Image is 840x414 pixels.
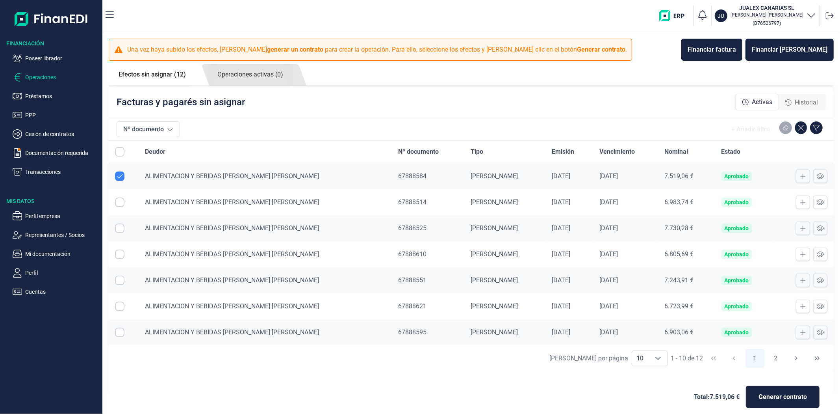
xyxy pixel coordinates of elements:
button: Next Page [787,349,806,368]
span: 67888584 [399,172,427,180]
span: 67888610 [399,250,427,258]
span: ALIMENTACION Y BEBIDAS [PERSON_NAME] [PERSON_NAME] [145,302,319,310]
span: Deudor [145,147,165,157]
span: [PERSON_NAME] [471,172,518,180]
div: 7.519,06 € [665,172,709,180]
div: 6.805,69 € [665,250,709,258]
span: 67888551 [399,276,427,284]
div: Aprobado [725,329,749,336]
button: Operaciones [13,73,99,82]
div: Aprobado [725,251,749,257]
div: [DATE] [599,172,652,180]
span: Emisión [552,147,574,157]
button: First Page [704,349,723,368]
div: Row Selected null [115,328,124,337]
p: Mi documentación [25,249,99,259]
span: [PERSON_NAME] [471,198,518,206]
button: Generar contrato [746,386,820,408]
p: Una vez haya subido los efectos, [PERSON_NAME] para crear la operación. Para ello, seleccione los... [127,45,627,54]
div: [PERSON_NAME] por página [550,354,629,363]
p: Cesión de contratos [25,129,99,139]
div: Historial [779,95,824,110]
div: 7.730,28 € [665,224,709,232]
span: 10 [632,351,649,366]
div: [DATE] [552,172,587,180]
div: [DATE] [599,198,652,206]
span: ALIMENTACION Y BEBIDAS [PERSON_NAME] [PERSON_NAME] [145,276,319,284]
a: Efectos sin asignar (12) [109,64,196,85]
p: Operaciones [25,73,99,82]
span: Total: 7.519,06 € [694,392,740,402]
div: Row Selected null [115,198,124,207]
p: Perfil empresa [25,211,99,221]
span: 1 - 10 de 12 [671,355,703,362]
div: Financiar factura [688,45,736,54]
div: Row Unselected null [115,172,124,181]
b: Generar contrato [577,46,625,53]
span: ALIMENTACION Y BEBIDAS [PERSON_NAME] [PERSON_NAME] [145,172,319,180]
span: 67888621 [399,302,427,310]
div: 7.243,91 € [665,276,709,284]
div: Row Selected null [115,302,124,311]
span: Tipo [471,147,483,157]
div: Row Selected null [115,250,124,259]
div: Financiar [PERSON_NAME] [752,45,827,54]
div: [DATE] [552,276,587,284]
div: 6.903,06 € [665,328,709,336]
button: Perfil [13,268,99,278]
p: Representantes / Socios [25,230,99,240]
button: Financiar [PERSON_NAME] [745,39,834,61]
a: Operaciones activas (0) [208,64,293,86]
div: [DATE] [599,224,652,232]
span: Activas [752,97,772,107]
div: Row Selected null [115,224,124,233]
div: All items unselected [115,147,124,157]
button: Poseer librador [13,54,99,63]
span: [PERSON_NAME] [471,302,518,310]
h3: JUALEX CANARIAS SL [731,4,803,12]
button: PPP [13,110,99,120]
small: Copiar cif [753,20,781,26]
button: Page 1 [745,349,764,368]
span: ALIMENTACION Y BEBIDAS [PERSON_NAME] [PERSON_NAME] [145,250,319,258]
span: ALIMENTACION Y BEBIDAS [PERSON_NAME] [PERSON_NAME] [145,328,319,336]
span: Generar contrato [758,392,807,402]
div: 6.723,99 € [665,302,709,310]
div: Aprobado [725,225,749,231]
span: 67888514 [399,198,427,206]
button: Documentación requerida [13,148,99,158]
img: erp [659,10,690,21]
button: Previous Page [725,349,744,368]
div: Activas [736,94,779,110]
span: [PERSON_NAME] [471,224,518,232]
p: Perfil [25,268,99,278]
div: Row Selected null [115,276,124,285]
span: Historial [795,98,818,107]
button: Financiar factura [681,39,742,61]
div: [DATE] [552,250,587,258]
span: Nº documento [399,147,439,157]
button: Cesión de contratos [13,129,99,139]
p: Documentación requerida [25,148,99,158]
span: 67888595 [399,328,427,336]
div: Aprobado [725,277,749,283]
p: PPP [25,110,99,120]
p: JU [718,12,725,20]
p: Cuentas [25,287,99,297]
div: [DATE] [599,328,652,336]
span: Estado [721,147,741,157]
div: [DATE] [552,224,587,232]
span: Nominal [665,147,688,157]
span: [PERSON_NAME] [471,328,518,336]
div: Aprobado [725,173,749,179]
button: Page 2 [766,349,785,368]
button: Perfil empresa [13,211,99,221]
button: Mi documentación [13,249,99,259]
span: ALIMENTACION Y BEBIDAS [PERSON_NAME] [PERSON_NAME] [145,198,319,206]
button: Last Page [808,349,827,368]
p: Facturas y pagarés sin asignar [117,96,245,108]
div: [DATE] [552,302,587,310]
b: generar un contrato [267,46,323,53]
div: [DATE] [552,328,587,336]
button: Préstamos [13,91,99,101]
